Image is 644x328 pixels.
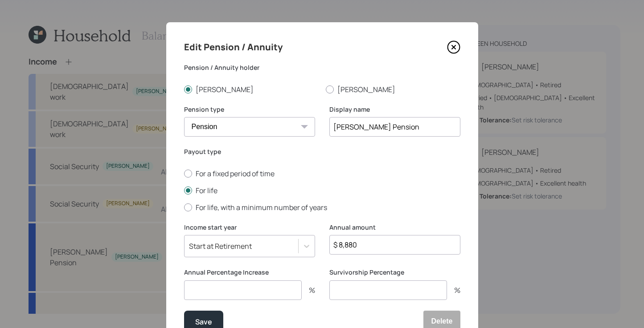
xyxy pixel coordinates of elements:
[302,287,315,294] div: %
[184,223,315,232] label: Income start year
[329,223,460,232] label: Annual amount
[329,268,460,277] label: Survivorship Percentage
[184,63,460,72] label: Pension / Annuity holder
[184,85,319,94] label: [PERSON_NAME]
[184,186,460,195] label: For life
[195,316,212,328] div: Save
[184,40,283,54] h4: Edit Pension / Annuity
[329,105,460,114] label: Display name
[184,268,315,277] label: Annual Percentage Increase
[184,169,460,178] label: For a fixed period of time
[184,105,315,114] label: Pension type
[184,147,460,156] label: Payout type
[447,287,460,294] div: %
[184,202,460,212] label: For life, with a minimum number of years
[326,85,460,94] label: [PERSON_NAME]
[189,241,252,251] div: Start at Retirement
